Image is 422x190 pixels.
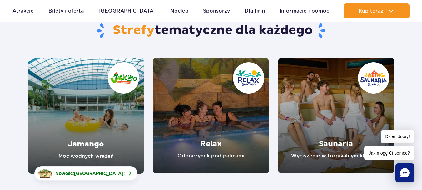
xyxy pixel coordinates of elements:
[74,171,123,176] span: [GEOGRAPHIC_DATA]
[359,8,383,14] span: Kup teraz
[280,3,329,18] a: Informacje i pomoc
[153,58,269,173] a: Relax
[28,58,144,174] a: Jamango
[48,3,84,18] a: Bilety i oferta
[98,3,156,18] a: [GEOGRAPHIC_DATA]
[245,3,265,18] a: Dla firm
[170,3,189,18] a: Nocleg
[12,3,34,18] a: Atrakcje
[364,146,414,160] span: Jak mogę Ci pomóc?
[395,163,414,182] div: Chat
[55,170,125,177] span: Nowość: !
[34,166,137,181] a: Nowość:[GEOGRAPHIC_DATA]!
[203,3,230,18] a: Sponsorzy
[278,58,394,173] a: Saunaria
[113,23,155,38] span: Strefy
[344,3,410,18] button: Kup teraz
[28,23,394,39] h1: tematyczne dla każdego
[381,130,414,143] span: Dzień dobry!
